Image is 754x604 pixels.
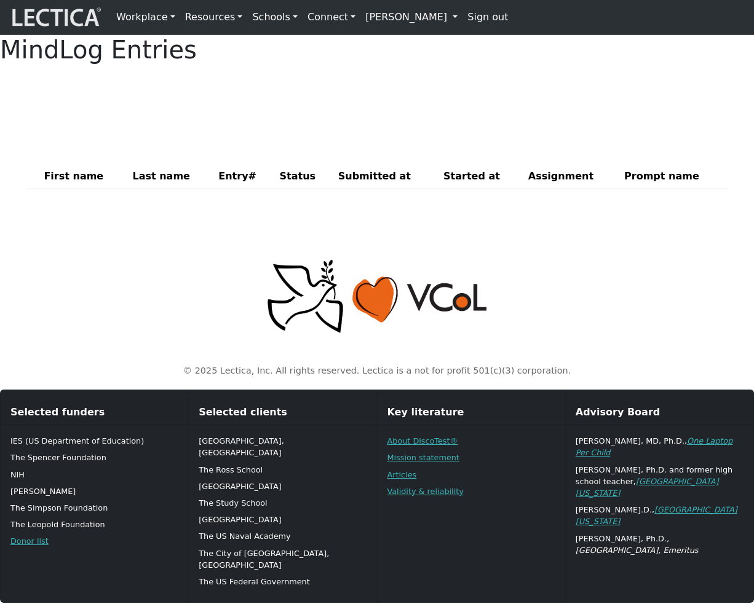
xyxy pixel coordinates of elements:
[576,464,744,500] p: [PERSON_NAME], Ph.D. and former high school teacher,
[9,6,101,29] img: lecticalive
[247,5,303,29] a: Schools
[387,453,459,462] a: Mission statement
[619,164,728,189] th: Prompt name
[199,547,367,571] p: The City of [GEOGRAPHIC_DATA], [GEOGRAPHIC_DATA]
[213,164,274,189] th: Entry#
[462,5,513,29] a: Sign out
[10,435,178,447] p: IES (US Department of Education)
[199,435,367,458] p: [GEOGRAPHIC_DATA], [GEOGRAPHIC_DATA]
[576,477,719,498] a: [GEOGRAPHIC_DATA][US_STATE]
[387,487,464,496] a: Validity & reliability
[10,452,178,463] p: The Spencer Foundation
[34,364,720,378] p: © 2025 Lectica, Inc. All rights reserved. Lectica is a not for profit 501(c)(3) corporation.
[127,164,213,189] th: Last name
[199,480,367,492] p: [GEOGRAPHIC_DATA]
[10,469,178,480] p: NIH
[566,400,753,425] div: Advisory Board
[576,534,699,555] em: , [GEOGRAPHIC_DATA], Emeritus
[199,497,367,509] p: The Study School
[10,536,49,546] a: Donor list
[378,400,565,425] div: Key literature
[333,164,439,189] th: Submitted at
[199,576,367,587] p: The US Federal Government
[199,514,367,525] p: [GEOGRAPHIC_DATA]
[264,258,490,335] img: Peace, love, VCoL
[189,400,376,425] div: Selected clients
[576,533,744,556] p: [PERSON_NAME], Ph.D.
[10,502,178,514] p: The Simpson Foundation
[360,5,462,29] a: [PERSON_NAME]
[275,164,333,189] th: Status
[387,470,417,479] a: Articles
[10,519,178,530] p: The Leopold Foundation
[576,505,737,526] a: [GEOGRAPHIC_DATA][US_STATE]
[576,435,744,458] p: [PERSON_NAME], MD, Ph.D.,
[439,164,523,189] th: Started at
[387,436,458,445] a: About DiscoTest®
[576,504,744,527] p: [PERSON_NAME].D.,
[1,400,188,425] div: Selected funders
[199,530,367,542] p: The US Naval Academy
[39,164,127,189] th: First name
[10,485,178,497] p: [PERSON_NAME]
[199,464,367,476] p: The Ross School
[111,5,180,29] a: Workplace
[303,5,360,29] a: Connect
[180,5,248,29] a: Resources
[523,164,619,189] th: Assignment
